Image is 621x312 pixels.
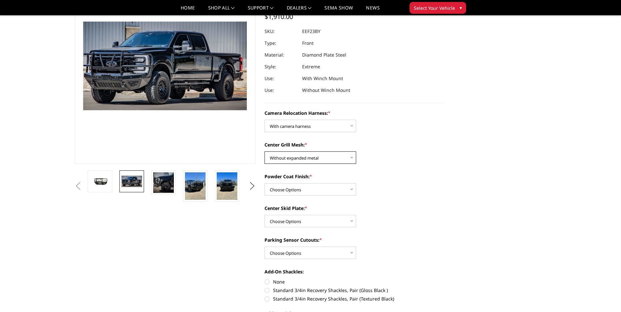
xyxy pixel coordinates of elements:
[414,5,455,11] span: Select Your Vehicle
[90,176,110,187] img: 2023-2025 Ford F250-350 - T2 Series - Extreme Front Bumper (receiver or winch)
[181,6,195,15] a: Home
[265,49,297,61] dt: Material:
[265,26,297,37] dt: SKU:
[265,287,445,294] label: Standard 3/4in Recovery Shackles, Pair (Gloss Black )
[73,181,83,191] button: Previous
[265,37,297,49] dt: Type:
[324,6,353,15] a: SEMA Show
[410,2,466,14] button: Select Your Vehicle
[265,295,445,302] label: Standard 3/4in Recovery Shackles, Pair (Textured Black)
[265,268,445,275] label: Add-On Shackles:
[302,26,320,37] dd: EEF23BY
[302,37,314,49] dd: Front
[185,172,206,200] img: 2023-2025 Ford F250-350 - T2 Series - Extreme Front Bumper (receiver or winch)
[265,205,445,212] label: Center Skid Plate:
[287,6,312,15] a: Dealers
[265,141,445,148] label: Center Grill Mesh:
[366,6,379,15] a: News
[265,236,445,243] label: Parking Sensor Cutouts:
[121,176,142,187] img: 2023-2025 Ford F250-350 - T2 Series - Extreme Front Bumper (receiver or winch)
[302,49,346,61] dd: Diamond Plate Steel
[217,172,237,200] img: 2023-2025 Ford F250-350 - T2 Series - Extreme Front Bumper (receiver or winch)
[247,181,257,191] button: Next
[460,4,462,11] span: ▾
[302,84,350,96] dd: Without Winch Mount
[248,6,274,15] a: Support
[265,110,445,116] label: Camera Relocation Harness:
[265,73,297,84] dt: Use:
[265,84,297,96] dt: Use:
[302,61,320,73] dd: Extreme
[153,172,174,193] img: 2023-2025 Ford F250-350 - T2 Series - Extreme Front Bumper (receiver or winch)
[265,12,293,21] span: $1,910.00
[208,6,235,15] a: shop all
[265,278,445,285] label: None
[265,173,445,180] label: Powder Coat Finish:
[265,61,297,73] dt: Style:
[302,73,343,84] dd: With Winch Mount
